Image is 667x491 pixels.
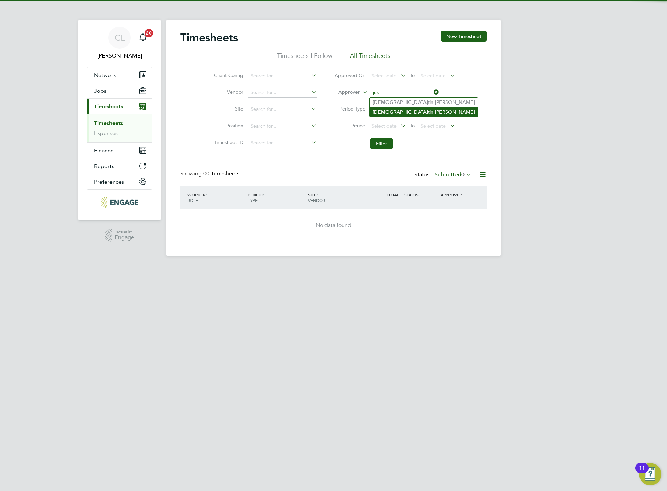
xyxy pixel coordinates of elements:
[248,121,317,131] input: Search for...
[639,463,661,485] button: Open Resource Center, 11 new notifications
[87,83,152,98] button: Jobs
[212,122,243,129] label: Position
[187,197,198,203] span: ROLE
[277,52,332,64] li: Timesheets I Follow
[328,89,360,96] label: Approver
[373,99,428,105] b: [DEMOGRAPHIC_DATA]
[186,188,246,206] div: WORKER
[94,130,118,136] a: Expenses
[639,468,645,477] div: 11
[421,123,446,129] span: Select date
[246,188,306,206] div: PERIOD
[105,229,135,242] a: Powered byEngage
[248,138,317,148] input: Search for...
[94,103,123,110] span: Timesheets
[461,171,465,178] span: 0
[115,235,134,241] span: Engage
[115,33,125,42] span: CL
[87,197,152,208] a: Go to home page
[408,71,417,80] span: To
[87,158,152,174] button: Reports
[334,72,366,78] label: Approved On
[94,147,114,154] span: Finance
[350,52,390,64] li: All Timesheets
[115,229,134,235] span: Powered by
[87,27,152,60] a: CL[PERSON_NAME]
[248,71,317,81] input: Search for...
[203,170,239,177] span: 00 Timesheets
[87,143,152,158] button: Finance
[136,27,150,49] a: 20
[408,121,417,130] span: To
[435,171,472,178] label: Submitted
[145,29,153,37] span: 20
[87,114,152,142] div: Timesheets
[94,88,106,94] span: Jobs
[371,73,397,79] span: Select date
[87,52,152,60] span: Chloe Lyons
[87,67,152,83] button: Network
[306,188,367,206] div: SITE
[94,72,116,78] span: Network
[334,122,366,129] label: Period
[414,170,473,180] div: Status
[371,123,397,129] span: Select date
[308,197,325,203] span: VENDOR
[87,174,152,189] button: Preferences
[386,192,399,197] span: TOTAL
[248,88,317,98] input: Search for...
[94,120,123,127] a: Timesheets
[78,20,161,220] nav: Main navigation
[402,188,439,201] div: STATUS
[441,31,487,42] button: New Timesheet
[370,98,478,107] li: tin [PERSON_NAME]
[205,192,207,197] span: /
[101,197,138,208] img: protechltd-logo-retina.png
[263,192,264,197] span: /
[212,106,243,112] label: Site
[370,138,393,149] button: Filter
[212,139,243,145] label: Timesheet ID
[94,163,114,169] span: Reports
[248,105,317,114] input: Search for...
[370,107,478,117] li: tin [PERSON_NAME]
[334,106,366,112] label: Period Type
[212,72,243,78] label: Client Config
[421,73,446,79] span: Select date
[316,192,318,197] span: /
[180,170,241,177] div: Showing
[94,179,124,185] span: Preferences
[370,88,439,98] input: Search for...
[439,188,475,201] div: APPROVER
[248,197,258,203] span: TYPE
[373,109,428,115] b: [DEMOGRAPHIC_DATA]
[87,99,152,114] button: Timesheets
[187,222,480,229] div: No data found
[212,89,243,95] label: Vendor
[180,31,238,45] h2: Timesheets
